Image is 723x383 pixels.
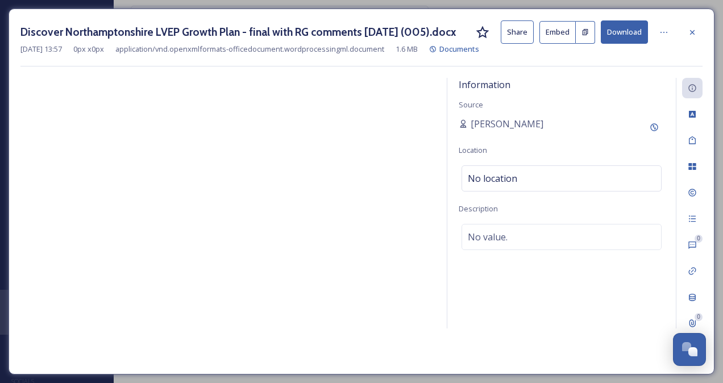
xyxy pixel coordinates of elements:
span: Documents [439,44,479,54]
button: Share [501,20,534,44]
span: [DATE] 13:57 [20,44,62,55]
span: Information [459,78,510,91]
span: application/vnd.openxmlformats-officedocument.wordprocessingml.document [115,44,384,55]
span: 1.6 MB [396,44,418,55]
span: No value. [468,230,508,244]
div: 0 [695,235,703,243]
div: 0 [695,313,703,321]
span: Location [459,145,487,155]
button: Download [601,20,648,44]
span: 0 px x 0 px [73,44,104,55]
button: Embed [539,21,576,44]
h3: Discover Northamptonshire LVEP Growth Plan - final with RG comments [DATE] (005).docx [20,24,456,40]
button: Open Chat [673,333,706,366]
span: Source [459,99,483,110]
iframe: msdoc-iframe [20,78,435,363]
span: [PERSON_NAME] [471,117,543,131]
span: No location [468,172,517,185]
span: Description [459,203,498,214]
